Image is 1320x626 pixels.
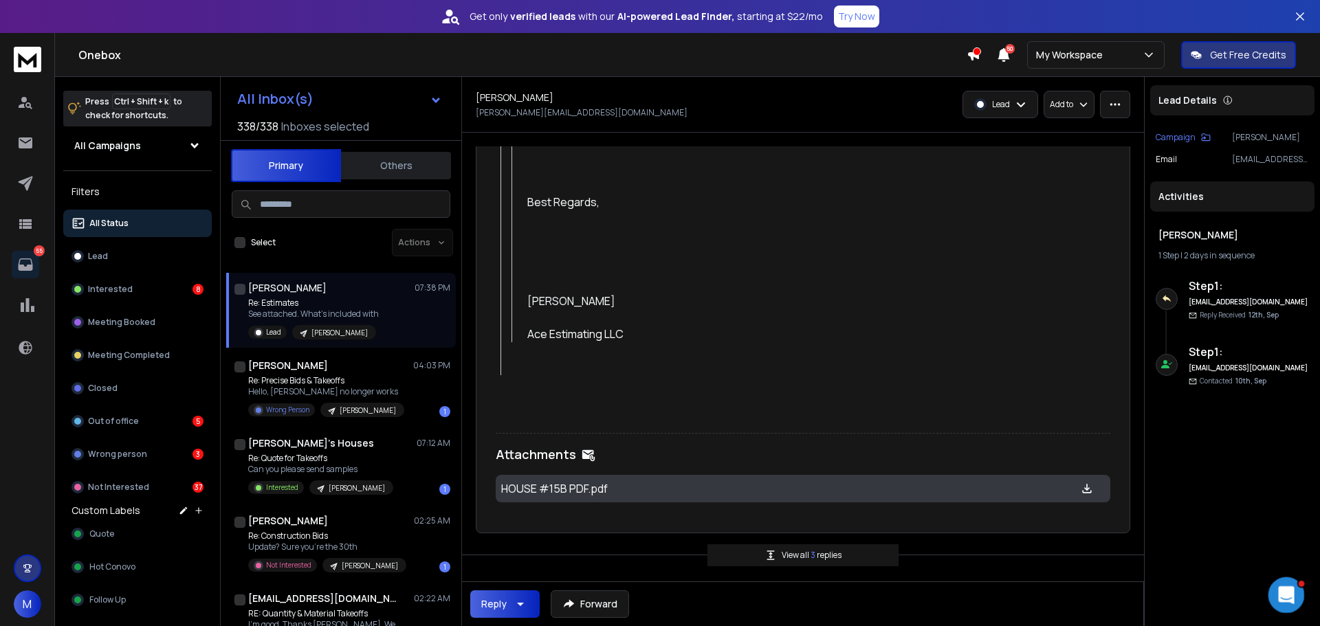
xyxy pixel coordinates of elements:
span: Hot Conovo [89,561,135,572]
button: Try Now [834,5,879,27]
p: Campaign [1156,132,1196,143]
h6: [EMAIL_ADDRESS][DOMAIN_NAME] [1189,363,1309,373]
p: Not Interested [266,560,311,570]
span: Best Regards, [527,194,599,210]
span: Ace Estimating LLC [527,326,624,342]
button: Meeting Booked [63,309,212,336]
p: Interested [266,482,298,493]
img: logo [14,47,41,72]
button: M [14,590,41,618]
p: Get only with our starting at $22/mo [470,10,823,23]
h3: Custom Labels [71,504,140,517]
button: Hot Conovo [63,553,212,581]
button: Interested8 [63,276,212,303]
p: [PERSON_NAME] [311,328,368,338]
p: [PERSON_NAME] [342,561,398,571]
button: Not Interested37 [63,473,212,501]
span: Follow Up [89,594,126,605]
strong: verified leads [510,10,575,23]
p: Email [1156,154,1177,165]
p: Closed [88,383,118,394]
p: 04:03 PM [413,360,450,371]
p: Wrong person [88,449,147,460]
button: Quote [63,520,212,548]
span: 338 / 338 [237,118,278,135]
span: 2 days in sequence [1184,249,1255,261]
p: Add to [1050,99,1073,110]
label: Select [251,237,276,248]
p: View all replies [782,550,841,561]
button: Reply [470,590,540,618]
button: Out of office5 [63,407,212,435]
span: 3 [811,549,817,561]
p: Lead [992,99,1010,110]
a: 55 [12,251,39,278]
span: [PERSON_NAME] [527,293,615,309]
p: Meeting Booked [88,317,155,328]
button: Wrong person3 [63,440,212,468]
h1: [EMAIL_ADDRESS][DOMAIN_NAME] [248,592,399,605]
p: RE: Quantity & Material Takeoffs [248,608,406,619]
p: 07:12 AM [417,438,450,449]
p: [PERSON_NAME] [340,405,396,416]
div: 5 [192,416,203,427]
p: All Status [89,218,129,229]
p: [EMAIL_ADDRESS][DOMAIN_NAME] [1232,154,1309,165]
button: Others [341,150,451,181]
div: 1 [439,561,450,572]
p: Meeting Completed [88,350,170,361]
div: 8 [192,284,203,295]
button: All Campaigns [63,132,212,159]
button: Forward [551,590,629,618]
h1: [PERSON_NAME] [1158,228,1306,242]
p: Contacted [1200,376,1266,386]
div: 37 [192,482,203,493]
p: Not Interested [88,482,149,493]
p: 02:22 AM [414,593,450,604]
strong: AI-powered Lead Finder, [617,10,734,23]
div: Activities [1150,181,1314,212]
p: [PERSON_NAME] [329,483,385,493]
button: Lead [63,243,212,270]
div: 1 [439,484,450,495]
span: 1 Step [1158,249,1179,261]
button: All Status [63,210,212,237]
div: | [1158,250,1306,261]
h6: [EMAIL_ADDRESS][DOMAIN_NAME] [1189,297,1309,307]
button: Primary [231,149,341,182]
h1: [PERSON_NAME] [476,91,553,104]
p: Interested [88,284,133,295]
p: Hello, [PERSON_NAME] no longer works [248,386,404,397]
h6: Step 1 : [1189,278,1309,294]
p: Reply Received [1200,310,1279,320]
h1: Attachments [496,445,576,464]
p: 07:38 PM [415,282,450,293]
p: Try Now [838,10,875,23]
p: My Workspace [1036,48,1108,62]
p: Get Free Credits [1210,48,1286,62]
span: Quote [89,528,114,539]
h1: All Inbox(s) [237,92,313,106]
p: Re: Precise Bids & Takeoffs [248,375,404,386]
p: [PERSON_NAME][EMAIL_ADDRESS][DOMAIN_NAME] [476,107,687,118]
button: Closed [63,375,212,402]
p: Wrong Person [266,405,309,415]
h6: Step 1 : [1189,344,1309,360]
p: HOUSE #15B PDF.pdf [501,480,811,497]
h3: Filters [63,182,212,201]
button: All Inbox(s) [226,85,453,113]
p: Re: Quote for Takeoffs [248,453,393,464]
span: 12th, Sep [1248,310,1279,320]
button: Campaign [1156,132,1211,143]
h1: Onebox [78,47,967,63]
button: Get Free Credits [1181,41,1296,69]
span: 50 [1005,44,1015,54]
p: Re: Estimates [248,298,379,309]
div: 3 [192,449,203,460]
p: 55 [34,245,45,256]
div: 1 [439,406,450,417]
h1: [PERSON_NAME]'s Houses [248,436,374,450]
p: Lead [266,327,281,337]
